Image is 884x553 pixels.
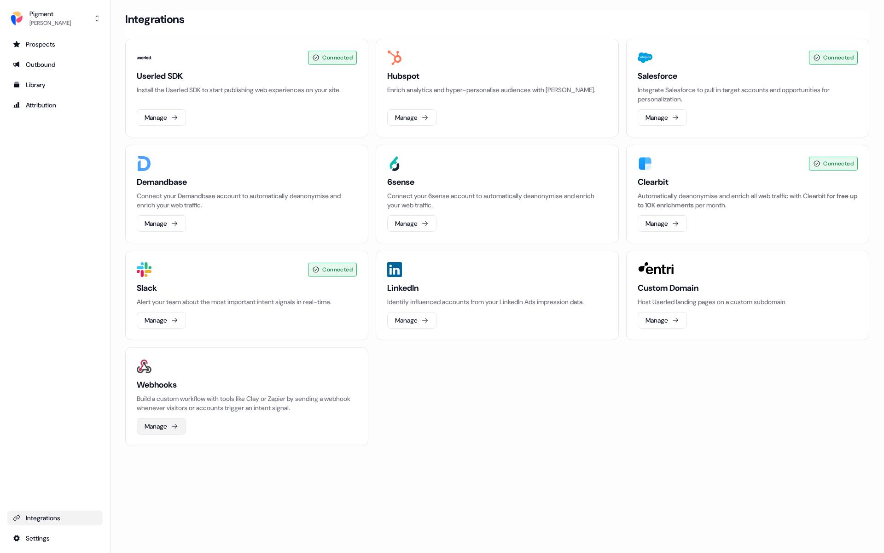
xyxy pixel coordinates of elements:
button: Manage [137,312,186,329]
span: Connected [823,159,854,168]
span: Connected [322,265,353,274]
p: Install the Userled SDK to start publishing web experiences on your site. [137,85,357,94]
a: Go to integrations [7,531,103,546]
h3: Salesforce [638,71,858,82]
div: Prospects [13,40,97,49]
div: Automatically deanonymise and enrich all web traffic with Clearbit per month. [638,191,858,210]
button: Manage [387,312,436,329]
div: Library [13,80,97,89]
p: Connect your 6sense account to automatically deanonymise and enrich your web traffic. [387,191,607,210]
button: Pigment[PERSON_NAME] [7,7,103,29]
h3: Userled SDK [137,71,357,82]
h3: Webhooks [137,379,357,390]
p: Identify influenced accounts from your LinkedIn Ads impression data. [387,297,607,306]
p: Alert your team about the most important intent signals in real-time. [137,297,357,306]
button: Manage [387,109,436,126]
a: Go to integrations [7,511,103,525]
button: Manage [638,109,687,126]
button: Manage [638,312,687,329]
button: Manage [137,109,186,126]
div: Pigment [29,9,71,18]
button: Manage [137,215,186,232]
div: [PERSON_NAME] [29,18,71,28]
h3: Hubspot [387,71,607,82]
button: Manage [387,215,436,232]
h3: Integrations [125,12,184,26]
h3: LinkedIn [387,282,607,294]
div: Settings [13,534,97,543]
span: Connected [823,53,854,62]
p: Enrich analytics and hyper-personalise audiences with [PERSON_NAME]. [387,85,607,94]
button: Manage [638,215,687,232]
button: Manage [137,418,186,435]
h3: Custom Domain [638,282,858,294]
div: Integrations [13,513,97,523]
p: Connect your Demandbase account to automatically deanonymise and enrich your web traffic. [137,191,357,210]
h3: Demandbase [137,176,357,188]
a: Go to outbound experience [7,57,103,72]
h3: 6sense [387,176,607,188]
a: Go to attribution [7,98,103,112]
div: Outbound [13,60,97,69]
p: Integrate Salesforce to pull in target accounts and opportunities for personalization. [638,85,858,104]
h3: Clearbit [638,176,858,188]
h3: Slack [137,282,357,294]
p: Host Userled landing pages on a custom subdomain [638,297,858,306]
p: Build a custom workflow with tools like Clay or Zapier by sending a webhook whenever visitors or ... [137,394,357,412]
span: Connected [322,53,353,62]
div: Attribution [13,100,97,110]
a: Go to templates [7,77,103,92]
a: Go to prospects [7,37,103,52]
